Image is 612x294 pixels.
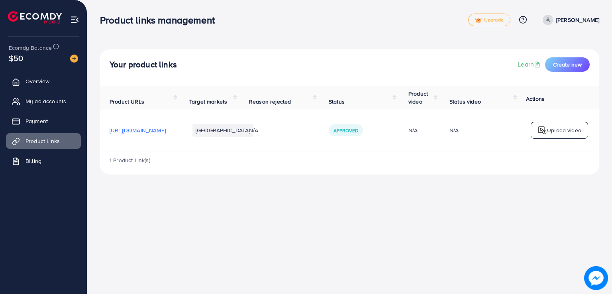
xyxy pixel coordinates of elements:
span: Billing [25,157,41,165]
span: Overview [25,77,49,85]
img: menu [70,15,79,24]
div: N/A [449,126,459,134]
span: Status [329,98,345,106]
button: Create new [545,57,590,72]
span: 1 Product Link(s) [110,156,150,164]
span: Payment [25,117,48,125]
span: My ad accounts [25,97,66,105]
span: Target markets [189,98,227,106]
span: Upgrade [475,17,504,23]
p: Upload video [547,125,581,135]
a: My ad accounts [6,93,81,109]
div: N/A [408,126,430,134]
span: Status video [449,98,481,106]
img: logo [8,11,62,24]
a: Billing [6,153,81,169]
img: tick [475,18,482,23]
span: Approved [333,127,358,134]
a: Learn [518,60,542,69]
a: [PERSON_NAME] [539,15,599,25]
span: Product URLs [110,98,144,106]
span: Product Links [25,137,60,145]
img: image [70,55,78,63]
li: [GEOGRAPHIC_DATA] [192,124,253,137]
span: Reason rejected [249,98,291,106]
h3: Product links management [100,14,221,26]
p: [PERSON_NAME] [556,15,599,25]
span: $50 [9,52,23,64]
span: Product video [408,90,428,106]
span: [URL][DOMAIN_NAME] [110,126,166,134]
span: N/A [249,126,258,134]
span: Actions [526,95,545,103]
img: logo [537,125,547,135]
img: image [585,267,607,289]
span: Create new [553,61,582,69]
a: Payment [6,113,81,129]
a: tickUpgrade [468,14,510,26]
h4: Your product links [110,60,177,70]
span: Ecomdy Balance [9,44,52,52]
a: Overview [6,73,81,89]
a: Product Links [6,133,81,149]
